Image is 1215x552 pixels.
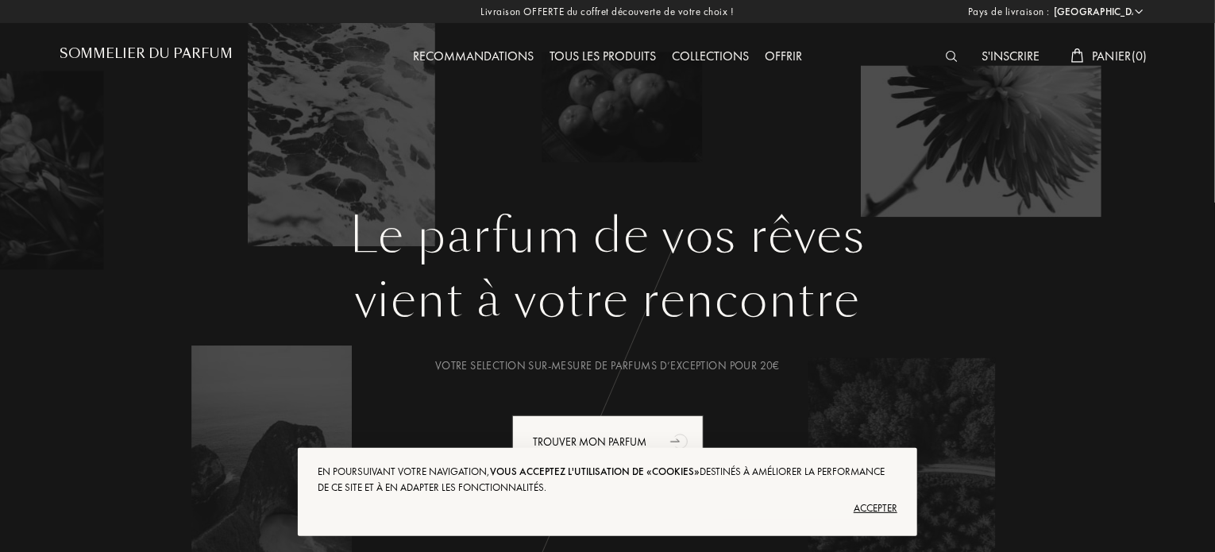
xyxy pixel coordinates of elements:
[968,4,1050,20] span: Pays de livraison :
[500,415,715,469] a: Trouver mon parfumanimation
[71,264,1144,336] div: vient à votre rencontre
[757,48,810,64] a: Offrir
[318,496,897,521] div: Accepter
[664,47,757,68] div: Collections
[542,48,664,64] a: Tous les produits
[490,465,700,478] span: vous acceptez l'utilisation de «cookies»
[512,415,704,469] div: Trouver mon parfum
[71,357,1144,374] div: Votre selection sur-mesure de parfums d’exception pour 20€
[974,48,1047,64] a: S'inscrire
[542,47,664,68] div: Tous les produits
[946,51,958,62] img: search_icn_white.svg
[974,47,1047,68] div: S'inscrire
[71,207,1144,264] h1: Le parfum de vos rêves
[1092,48,1147,64] span: Panier ( 0 )
[1071,48,1084,63] img: cart_white.svg
[60,46,233,61] h1: Sommelier du Parfum
[757,47,810,68] div: Offrir
[664,48,757,64] a: Collections
[405,47,542,68] div: Recommandations
[405,48,542,64] a: Recommandations
[60,46,233,68] a: Sommelier du Parfum
[318,464,897,496] div: En poursuivant votre navigation, destinés à améliorer la performance de ce site et à en adapter l...
[665,425,696,457] div: animation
